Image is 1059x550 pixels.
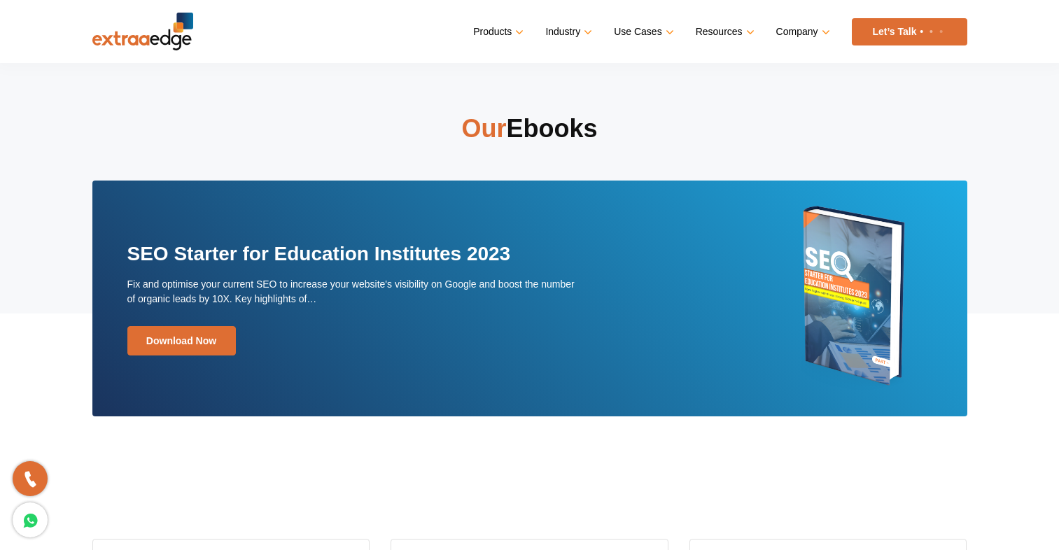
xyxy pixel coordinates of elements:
a: Resources [696,22,752,42]
a: Company [776,22,827,42]
h2: Ebooks [92,112,967,146]
a: Use Cases [614,22,671,42]
p: Fix and optimise your current SEO to increase your website's visibility on Google and boost the n... [127,277,580,306]
a: Download Now [127,326,236,355]
strong: Our [461,114,506,143]
a: Industry [545,22,589,42]
a: SEO Starter for Education Institutes 2023 [127,243,511,265]
a: Let’s Talk [852,18,967,45]
a: Products [473,22,521,42]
